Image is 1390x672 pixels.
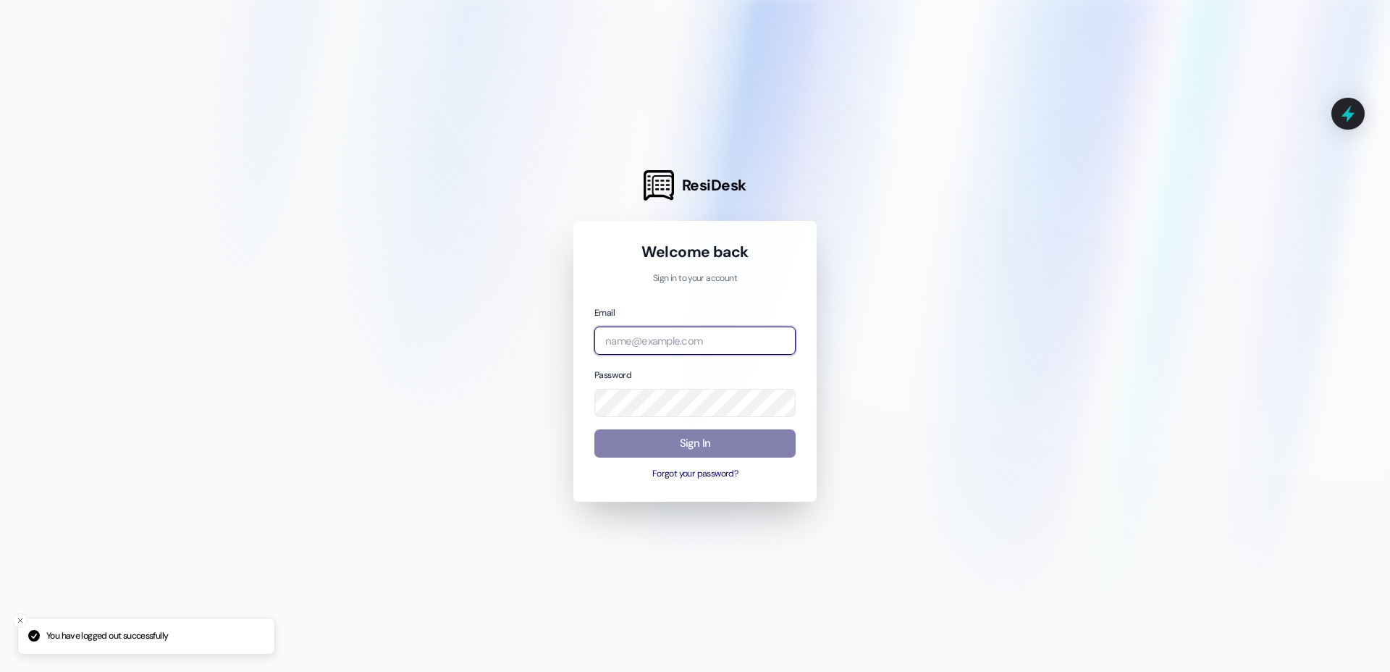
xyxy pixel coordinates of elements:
[594,272,796,285] p: Sign in to your account
[682,175,746,196] span: ResiDesk
[594,369,631,381] label: Password
[644,170,674,201] img: ResiDesk Logo
[13,613,28,628] button: Close toast
[594,429,796,458] button: Sign In
[46,630,168,643] p: You have logged out successfully
[594,307,615,319] label: Email
[594,242,796,262] h1: Welcome back
[594,327,796,355] input: name@example.com
[594,468,796,481] button: Forgot your password?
